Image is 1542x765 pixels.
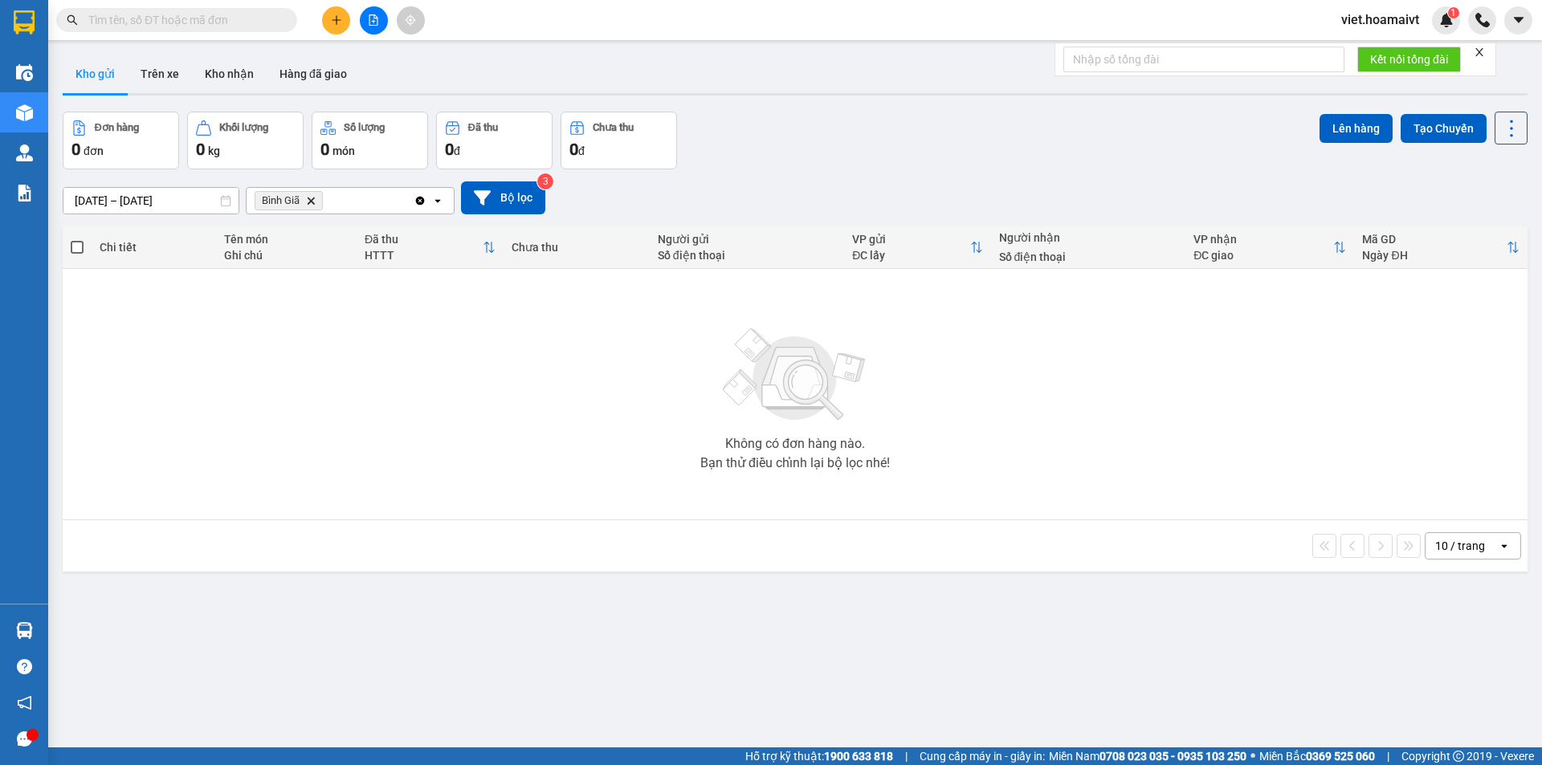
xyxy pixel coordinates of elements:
[262,194,300,207] span: Bình Giã
[436,112,553,169] button: Đã thu0đ
[405,14,416,26] span: aim
[397,6,425,35] button: aim
[1450,7,1456,18] span: 1
[128,55,192,93] button: Trên xe
[1475,13,1490,27] img: phone-icon
[16,185,33,201] img: solution-icon
[1370,51,1448,68] span: Kết nối tổng đài
[1362,249,1506,262] div: Ngày ĐH
[196,140,205,159] span: 0
[344,122,385,133] div: Số lượng
[1448,7,1459,18] sup: 1
[1049,747,1246,765] span: Miền Nam
[844,226,990,269] th: Toggle SortBy
[267,55,360,93] button: Hàng đã giao
[16,622,33,639] img: warehouse-icon
[16,104,33,121] img: warehouse-icon
[578,144,585,157] span: đ
[306,196,316,205] svg: Delete
[63,112,179,169] button: Đơn hàng0đơn
[658,249,837,262] div: Số điện thoại
[1320,114,1393,143] button: Lên hàng
[1387,747,1389,765] span: |
[331,14,342,26] span: plus
[824,750,893,763] strong: 1900 633 818
[84,144,104,157] span: đơn
[187,112,304,169] button: Khối lượng0kg
[16,64,33,81] img: warehouse-icon
[1453,751,1464,762] span: copyright
[95,122,139,133] div: Đơn hàng
[1511,13,1526,27] span: caret-down
[1439,13,1454,27] img: icon-new-feature
[368,14,379,26] span: file-add
[71,140,80,159] span: 0
[100,241,207,254] div: Chi tiết
[1063,47,1344,72] input: Nhập số tổng đài
[1498,539,1511,552] svg: open
[905,747,908,765] span: |
[312,112,428,169] button: Số lượng0món
[454,144,460,157] span: đ
[16,144,33,161] img: warehouse-icon
[67,14,78,26] span: search
[852,249,969,262] div: ĐC lấy
[1328,10,1432,30] span: viet.hoamaivt
[1185,226,1354,269] th: Toggle SortBy
[852,233,969,246] div: VP gửi
[17,695,32,710] span: notification
[357,226,504,269] th: Toggle SortBy
[1193,249,1333,262] div: ĐC giao
[1099,750,1246,763] strong: 0708 023 035 - 0935 103 250
[468,122,498,133] div: Đã thu
[745,747,893,765] span: Hỗ trợ kỹ thuật:
[593,122,634,133] div: Chưa thu
[431,194,444,207] svg: open
[1474,47,1485,58] span: close
[1435,538,1485,554] div: 10 / trang
[658,233,837,246] div: Người gửi
[1504,6,1532,35] button: caret-down
[14,10,35,35] img: logo-vxr
[1250,753,1255,759] span: ⚪️
[700,457,890,470] div: Bạn thử điều chỉnh lại bộ lọc nhé!
[208,144,220,157] span: kg
[17,659,32,674] span: question-circle
[1259,747,1375,765] span: Miền Bắc
[255,191,323,210] span: Bình Giã, close by backspace
[1193,233,1333,246] div: VP nhận
[322,6,350,35] button: plus
[461,181,545,214] button: Bộ lọc
[1362,233,1506,246] div: Mã GD
[63,188,239,214] input: Select a date range.
[414,194,426,207] svg: Clear all
[224,249,349,262] div: Ghi chú
[715,319,875,431] img: svg+xml;base64,PHN2ZyBjbGFzcz0ibGlzdC1wbHVnX19zdmciIHhtbG5zPSJodHRwOi8vd3d3LnczLm9yZy8yMDAwL3N2Zy...
[1354,226,1527,269] th: Toggle SortBy
[320,140,329,159] span: 0
[192,55,267,93] button: Kho nhận
[224,233,349,246] div: Tên món
[1357,47,1461,72] button: Kết nối tổng đài
[17,731,32,747] span: message
[561,112,677,169] button: Chưa thu0đ
[365,249,483,262] div: HTTT
[537,173,553,189] sup: 3
[999,250,1178,263] div: Số điện thoại
[332,144,355,157] span: món
[365,233,483,246] div: Đã thu
[999,231,1178,244] div: Người nhận
[445,140,454,159] span: 0
[360,6,388,35] button: file-add
[725,437,865,450] div: Không có đơn hàng nào.
[219,122,268,133] div: Khối lượng
[326,193,328,209] input: Selected Bình Giã.
[63,55,128,93] button: Kho gửi
[88,11,278,29] input: Tìm tên, số ĐT hoặc mã đơn
[1401,114,1487,143] button: Tạo Chuyến
[1306,750,1375,763] strong: 0369 525 060
[569,140,578,159] span: 0
[512,241,642,254] div: Chưa thu
[920,747,1045,765] span: Cung cấp máy in - giấy in:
